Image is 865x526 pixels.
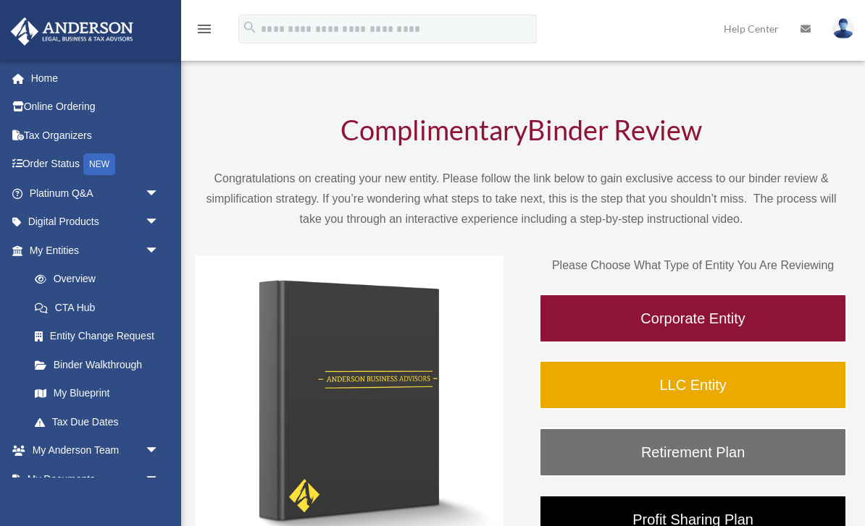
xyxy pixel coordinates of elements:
a: Tax Due Dates [20,407,181,436]
i: search [242,20,258,35]
div: NEW [83,153,115,175]
a: LLC Entity [539,360,847,410]
a: Corporate Entity [539,294,847,343]
a: Overview [20,265,181,294]
a: My Blueprint [20,379,181,408]
a: Platinum Q&Aarrow_drop_down [10,179,181,208]
i: menu [196,20,213,38]
span: Binder Review [527,113,702,146]
a: Tax Organizers [10,121,181,150]
span: arrow_drop_down [145,465,174,494]
span: arrow_drop_down [145,436,174,466]
a: menu [196,25,213,38]
p: Please Choose What Type of Entity You Are Reviewing [539,255,847,276]
img: Anderson Advisors Platinum Portal [7,17,138,46]
a: Entity Change Request [20,322,181,351]
a: Retirement Plan [539,428,847,477]
a: My Entitiesarrow_drop_down [10,236,181,265]
a: Online Ordering [10,93,181,122]
a: Order StatusNEW [10,150,181,179]
p: Congratulations on creating your new entity. Please follow the link below to gain exclusive acces... [196,169,847,229]
a: My Anderson Teamarrow_drop_down [10,436,181,465]
span: arrow_drop_down [145,236,174,266]
a: Digital Productsarrow_drop_down [10,208,181,237]
a: Home [10,64,181,93]
a: CTA Hub [20,293,181,322]
span: arrow_drop_down [145,208,174,237]
a: My Documentsarrow_drop_down [10,465,181,493]
span: Complimentary [340,113,527,146]
a: Binder Walkthrough [20,350,174,379]
span: arrow_drop_down [145,179,174,208]
img: User Pic [832,18,854,39]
